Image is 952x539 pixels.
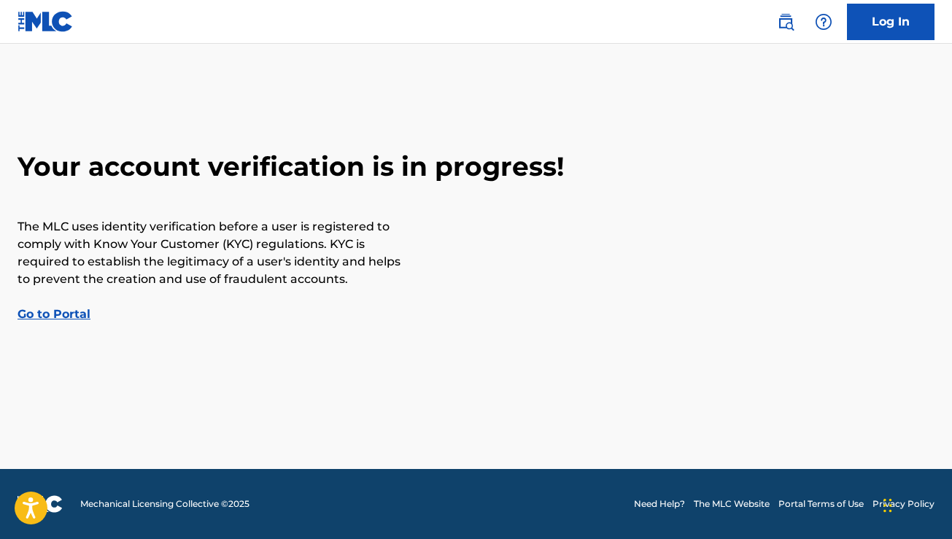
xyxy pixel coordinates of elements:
[80,497,249,511] span: Mechanical Licensing Collective © 2025
[18,495,63,513] img: logo
[18,218,404,288] p: The MLC uses identity verification before a user is registered to comply with Know Your Customer ...
[777,13,794,31] img: search
[771,7,800,36] a: Public Search
[18,11,74,32] img: MLC Logo
[815,13,832,31] img: help
[872,497,934,511] a: Privacy Policy
[883,484,892,527] div: Drag
[879,469,952,539] iframe: Chat Widget
[18,150,934,183] h2: Your account verification is in progress!
[18,307,90,321] a: Go to Portal
[634,497,685,511] a: Need Help?
[694,497,770,511] a: The MLC Website
[778,497,864,511] a: Portal Terms of Use
[847,4,934,40] a: Log In
[809,7,838,36] div: Help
